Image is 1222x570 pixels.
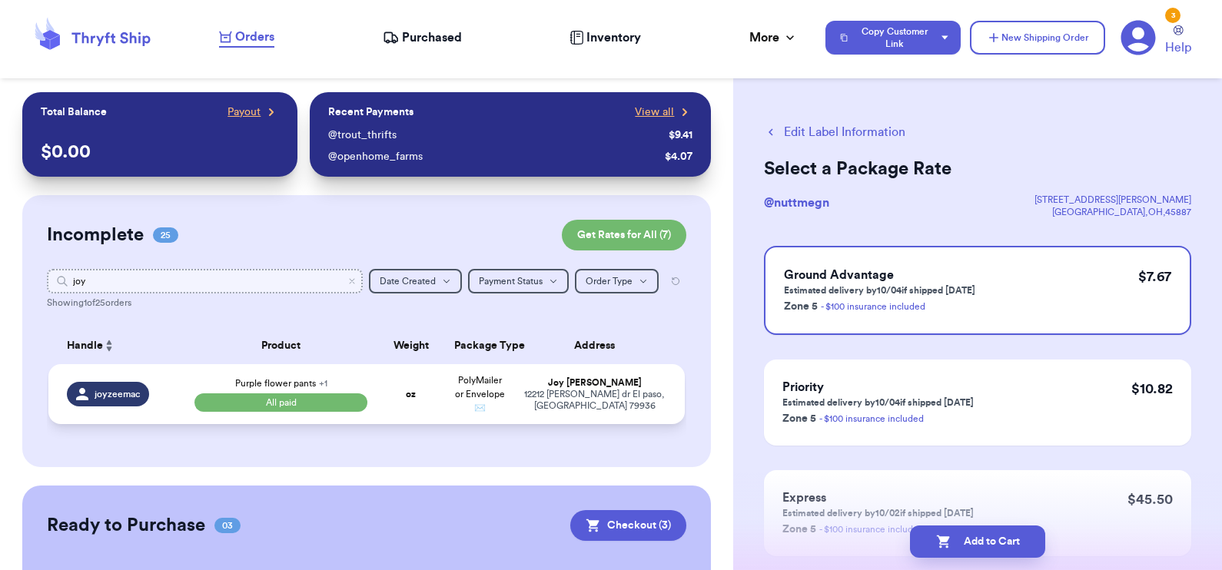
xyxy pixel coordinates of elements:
button: Sort ascending [103,336,115,355]
span: Inventory [586,28,641,47]
p: Estimated delivery by 10/02 if shipped [DATE] [782,507,974,519]
span: Handle [67,338,103,354]
span: Ground Advantage [784,269,894,281]
span: joyzeemac [95,388,140,400]
div: [GEOGRAPHIC_DATA] , OH , 45887 [1034,206,1191,218]
p: Estimated delivery by 10/04 if shipped [DATE] [784,284,975,297]
button: Copy Customer Link [825,21,961,55]
button: Add to Cart [910,525,1045,558]
h2: Incomplete [47,223,144,247]
span: 25 [153,227,178,243]
th: Weight [377,327,445,364]
a: - $100 insurance included [821,302,925,311]
span: Purchased [402,28,462,47]
span: Payment Status [479,277,543,286]
button: Order Type [575,269,659,293]
div: Showing 1 of 25 orders [47,297,687,309]
span: Orders [235,28,274,46]
p: Total Balance [41,104,107,120]
span: PolyMailer or Envelope ✉️ [455,376,505,413]
span: Zone 5 [784,301,818,312]
p: $ 45.50 [1127,489,1173,510]
button: Date Created [369,269,462,293]
div: 3 [1165,8,1180,23]
span: Zone 5 [782,413,816,424]
a: Payout [227,104,279,120]
p: $ 10.82 [1131,378,1173,399]
button: Checkout (3) [570,510,686,541]
p: Recent Payments [328,104,413,120]
button: Payment Status [468,269,569,293]
span: Date Created [380,277,436,286]
span: Payout [227,104,261,120]
input: Search [47,269,364,293]
button: Reset all filters [665,269,686,293]
span: Purple flower pants [235,379,327,388]
p: Estimated delivery by 10/04 if shipped [DATE] [782,396,974,409]
div: @ trout_thrifts [328,128,662,143]
span: Order Type [586,277,633,286]
span: 03 [214,518,241,533]
div: 12212 [PERSON_NAME] dr El paso , [GEOGRAPHIC_DATA] 79936 [523,389,667,412]
p: $ 0.00 [41,140,280,164]
h2: Ready to Purchase [47,513,205,538]
span: All paid [194,393,368,412]
a: View all [635,104,692,120]
a: Inventory [569,28,641,47]
h2: Select a Package Rate [764,157,1191,181]
strong: oz [406,389,416,399]
span: Help [1165,38,1191,57]
div: $ 4.07 [665,149,692,164]
div: @ openhome_farms [328,149,659,164]
span: + 1 [319,379,327,388]
div: Joy [PERSON_NAME] [523,377,667,389]
th: Package Type [445,327,513,364]
span: Priority [782,381,824,393]
div: $ 9.41 [669,128,692,143]
th: Address [514,327,686,364]
a: Help [1165,25,1191,57]
a: Orders [219,28,274,48]
span: Express [782,492,826,504]
a: - $100 insurance included [819,414,924,423]
button: Get Rates for All (7) [562,220,686,250]
div: More [749,28,798,47]
a: 3 [1121,20,1156,55]
button: Clear search [347,277,357,286]
a: Purchased [383,28,462,47]
span: @ nuttmegn [764,197,829,209]
th: Product [185,327,377,364]
button: Edit Label Information [764,123,905,141]
div: [STREET_ADDRESS][PERSON_NAME] [1034,194,1191,206]
p: $ 7.67 [1138,266,1171,287]
span: View all [635,104,674,120]
button: New Shipping Order [970,21,1105,55]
